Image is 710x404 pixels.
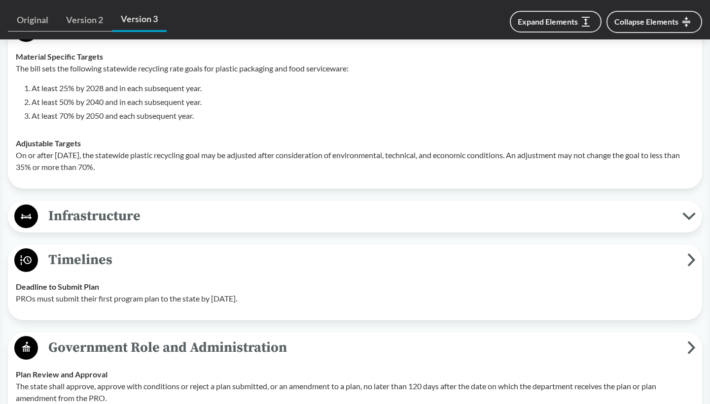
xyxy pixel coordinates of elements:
a: Version 2 [57,9,112,32]
strong: Adjustable Targets [16,138,81,148]
strong: Material Specific Targets [16,52,103,61]
button: Expand Elements [510,11,602,33]
p: The state shall approve, approve with conditions or reject a plan submitted, or an amendment to a... [16,380,694,404]
span: Government Role and Administration [38,337,687,359]
li: At least 70% by 2050 and each subsequent year. [32,110,694,122]
button: Collapse Elements [606,11,702,33]
p: On or after [DATE], the statewide plastic recycling goal may be adjusted after consideration of e... [16,149,694,173]
p: The bill sets the following statewide recycling rate goals for plastic packaging and food service... [16,63,694,74]
li: At least 25% by 2028 and in each subsequent year. [32,82,694,94]
span: Infrastructure [38,205,682,227]
li: At least 50% by 2040 and in each subsequent year. [32,96,694,108]
button: Government Role and Administration [11,336,699,361]
strong: Plan Review and Approval [16,370,107,379]
span: Timelines [38,249,687,271]
a: Original [8,9,57,32]
button: Timelines [11,248,699,273]
strong: Deadline to Submit Plan [16,282,99,291]
a: Version 3 [112,8,167,32]
button: Infrastructure [11,204,699,229]
p: PROs must submit their first program plan to the state by [DATE]. [16,293,694,304]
